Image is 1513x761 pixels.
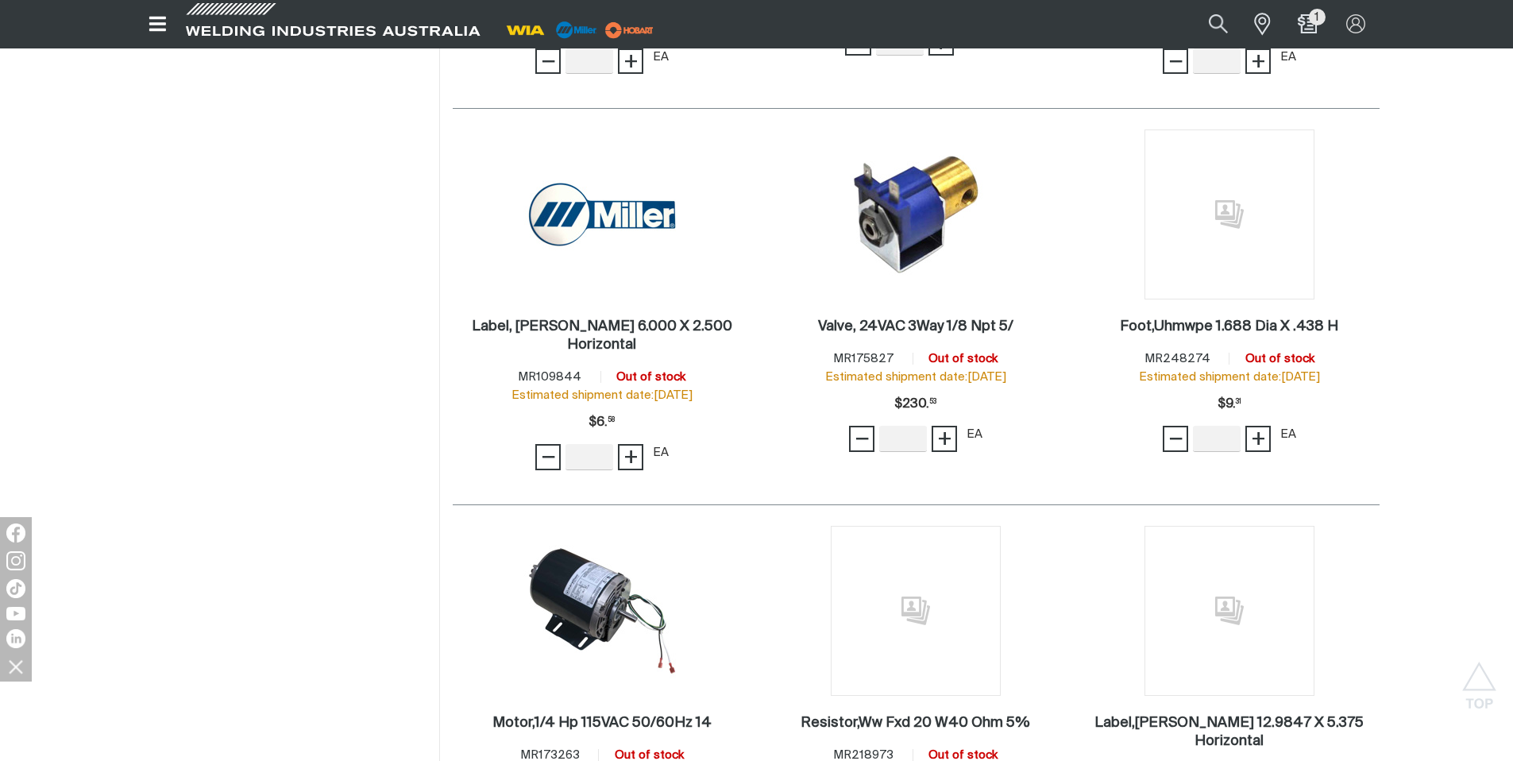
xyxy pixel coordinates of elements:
span: Out of stock [928,353,998,365]
h2: Resistor,Ww Fxd 20 W40 Ohm 5% [801,716,1030,730]
span: + [1251,48,1266,75]
span: + [937,425,952,452]
a: Label, [PERSON_NAME] 6.000 X 2.500 Horizontal [461,318,744,354]
sup: 53 [929,399,936,405]
span: Out of stock [616,371,685,383]
span: Estimated shipment date: [DATE] [1139,371,1320,383]
span: $6. [589,407,615,438]
img: No image for this product [831,526,1001,696]
a: Resistor,Ww Fxd 20 W40 Ohm 5% [801,714,1030,732]
span: MR175827 [833,353,894,365]
img: TikTok [6,579,25,598]
img: Label, Miller 6.000 X 2.500 Horizontal [517,129,687,299]
span: − [541,48,556,75]
span: Estimated shipment date: [DATE] [511,389,693,401]
div: EA [653,48,669,67]
span: − [1168,425,1183,452]
div: EA [967,426,982,444]
a: Label,[PERSON_NAME] 12.9847 X 5.375 Horizontal [1088,714,1372,751]
span: MR109844 [518,371,581,383]
span: Out of stock [928,749,998,761]
div: EA [1280,426,1296,444]
span: + [623,443,639,470]
img: No image for this product [1144,526,1314,696]
input: Product name or item number... [1171,6,1245,42]
span: MR218973 [833,749,894,761]
a: Valve, 24VAC 3Way 1/8 Npt 5/ [818,318,1013,336]
img: miller [600,18,658,42]
h2: Motor,1/4 Hp 115VAC 50/60Hz 14 [492,716,712,730]
span: + [1251,425,1266,452]
img: Facebook [6,523,25,543]
sup: 31 [1236,399,1241,405]
div: Price [894,388,936,420]
h2: Valve, 24VAC 3Way 1/8 Npt 5/ [818,319,1013,334]
img: Motor,1/4 Hp 115VAC 50/60Hz 14 [517,526,687,696]
button: Search products [1191,6,1245,42]
a: Foot,Uhmwpe 1.688 Dia X .438 H [1120,318,1338,336]
h2: Label, [PERSON_NAME] 6.000 X 2.500 Horizontal [472,319,732,352]
div: EA [653,444,669,462]
span: Estimated shipment date: [DATE] [825,371,1006,383]
span: MR248274 [1144,353,1210,365]
h2: Label,[PERSON_NAME] 12.9847 X 5.375 Horizontal [1094,716,1364,748]
img: No image for this product [1144,129,1314,299]
a: miller [600,24,658,36]
sup: 58 [608,417,615,423]
img: LinkedIn [6,629,25,648]
span: − [541,443,556,470]
img: Valve, 24VAC 3Way 1/8 Npt 5/ [831,129,1001,299]
h2: Foot,Uhmwpe 1.688 Dia X .438 H [1120,319,1338,334]
span: $9. [1218,388,1241,420]
img: hide socials [2,653,29,680]
span: Out of stock [615,749,684,761]
div: Price [589,407,615,438]
span: + [623,48,639,75]
span: − [1168,48,1183,75]
img: YouTube [6,607,25,620]
div: EA [1280,48,1296,67]
img: Instagram [6,551,25,570]
span: − [855,425,870,452]
span: MR173263 [520,749,580,761]
button: Scroll to top [1461,662,1497,697]
a: Motor,1/4 Hp 115VAC 50/60Hz 14 [492,714,712,732]
span: Out of stock [1245,353,1314,365]
span: $230. [894,388,936,420]
div: Price [1218,388,1241,420]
